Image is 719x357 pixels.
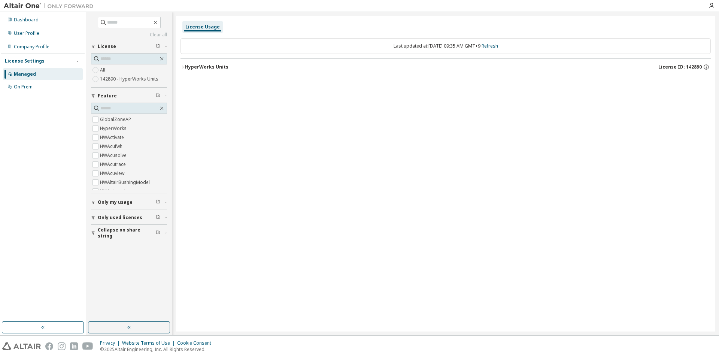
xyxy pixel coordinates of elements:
[58,342,66,350] img: instagram.svg
[122,340,177,346] div: Website Terms of Use
[98,215,142,221] span: Only used licenses
[5,58,45,64] div: License Settings
[156,215,160,221] span: Clear filter
[98,43,116,49] span: License
[100,66,107,75] label: All
[14,84,33,90] div: On Prem
[180,38,711,54] div: Last updated at: [DATE] 09:35 AM GMT+9
[156,43,160,49] span: Clear filter
[70,342,78,350] img: linkedin.svg
[100,133,125,142] label: HWActivate
[100,75,160,84] label: 142890 - HyperWorks Units
[658,64,702,70] span: License ID: 142890
[2,342,41,350] img: altair_logo.svg
[45,342,53,350] img: facebook.svg
[156,199,160,205] span: Clear filter
[91,38,167,55] button: License
[185,64,228,70] div: HyperWorks Units
[98,199,133,205] span: Only my usage
[185,24,220,30] div: License Usage
[177,340,216,346] div: Cookie Consent
[100,160,127,169] label: HWAcutrace
[4,2,97,10] img: Altair One
[100,187,130,196] label: HWAutomate
[98,93,117,99] span: Feature
[82,342,93,350] img: youtube.svg
[100,115,133,124] label: GlobalZoneAP
[14,71,36,77] div: Managed
[100,340,122,346] div: Privacy
[98,227,156,239] span: Collapse on share string
[91,209,167,226] button: Only used licenses
[100,346,216,353] p: © 2025 Altair Engineering, Inc. All Rights Reserved.
[14,30,39,36] div: User Profile
[91,194,167,211] button: Only my usage
[100,124,128,133] label: HyperWorks
[91,32,167,38] a: Clear all
[91,88,167,104] button: Feature
[100,142,124,151] label: HWAcufwh
[156,230,160,236] span: Clear filter
[100,178,151,187] label: HWAltairBushingModel
[156,93,160,99] span: Clear filter
[14,44,49,50] div: Company Profile
[14,17,39,23] div: Dashboard
[100,169,126,178] label: HWAcuview
[100,151,128,160] label: HWAcusolve
[180,59,711,75] button: HyperWorks UnitsLicense ID: 142890
[91,225,167,241] button: Collapse on share string
[482,43,498,49] a: Refresh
